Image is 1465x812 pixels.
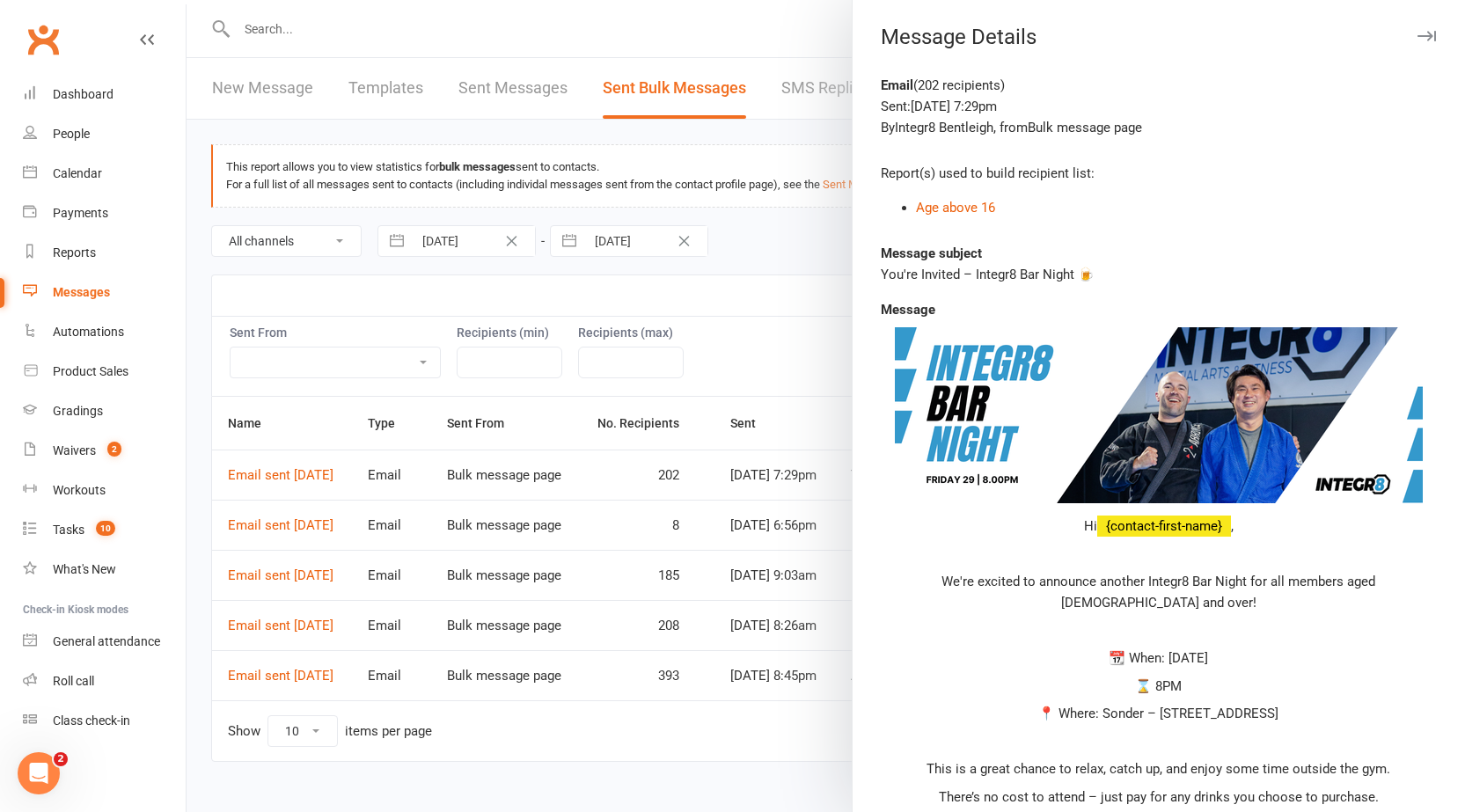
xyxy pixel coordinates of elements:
[53,634,160,648] div: General attendance
[881,786,1437,808] p: There’s no cost to attend – just pay for any drinks you choose to purchase.
[23,622,186,662] a: General attendance kiosk mode
[23,471,186,510] a: Workouts
[853,25,1465,49] div: Message Details
[881,117,1437,138] div: By Integr8 Bentleigh , from Bulk message page
[881,163,1437,184] div: Report(s) used to build recipient list:
[881,571,1437,613] p: We're excited to announce another Integr8 Bar Night for all members aged [DEMOGRAPHIC_DATA] and o...
[881,647,1437,669] p: 📆 When: [DATE]
[881,703,1437,724] p: 📍 Where: Sonder – [STREET_ADDRESS]
[881,75,1437,96] div: ( 202 recipients )
[881,302,935,318] strong: Message
[881,77,913,93] strong: Email
[23,154,186,194] a: Calendar
[21,18,65,62] a: Clubworx
[53,285,110,299] div: Messages
[881,96,1437,117] div: Sent: [DATE] 7:29pm
[881,264,1437,285] div: You're Invited – Integr8 Bar Night 🍺
[53,364,128,378] div: Product Sales
[53,483,106,497] div: Workouts
[53,562,116,576] div: What's New
[53,674,94,688] div: Roll call
[53,404,103,418] div: Gradings
[23,312,186,352] a: Automations
[23,75,186,114] a: Dashboard
[23,194,186,233] a: Payments
[23,550,186,589] a: What's New
[23,391,186,431] a: Gradings
[53,206,108,220] div: Payments
[23,114,186,154] a: People
[18,752,60,794] iframe: Intercom live chat
[53,325,124,339] div: Automations
[53,443,96,457] div: Waivers
[881,245,982,261] strong: Message subject
[54,752,68,766] span: 2
[881,676,1437,697] p: ⌛ 8PM
[23,273,186,312] a: Messages
[881,516,1437,537] p: Hi ,
[107,442,121,457] span: 2
[23,233,186,273] a: Reports
[53,127,90,141] div: People
[53,523,84,537] div: Tasks
[53,166,102,180] div: Calendar
[23,662,186,701] a: Roll call
[53,245,96,260] div: Reports
[23,431,186,471] a: Waivers 2
[916,200,995,216] a: Age above 16
[53,713,130,728] div: Class check-in
[96,521,115,536] span: 10
[53,87,114,101] div: Dashboard
[23,701,186,741] a: Class kiosk mode
[23,510,186,550] a: Tasks 10
[23,352,186,391] a: Product Sales
[881,758,1437,779] p: This is a great chance to relax, catch up, and enjoy some time outside the gym.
